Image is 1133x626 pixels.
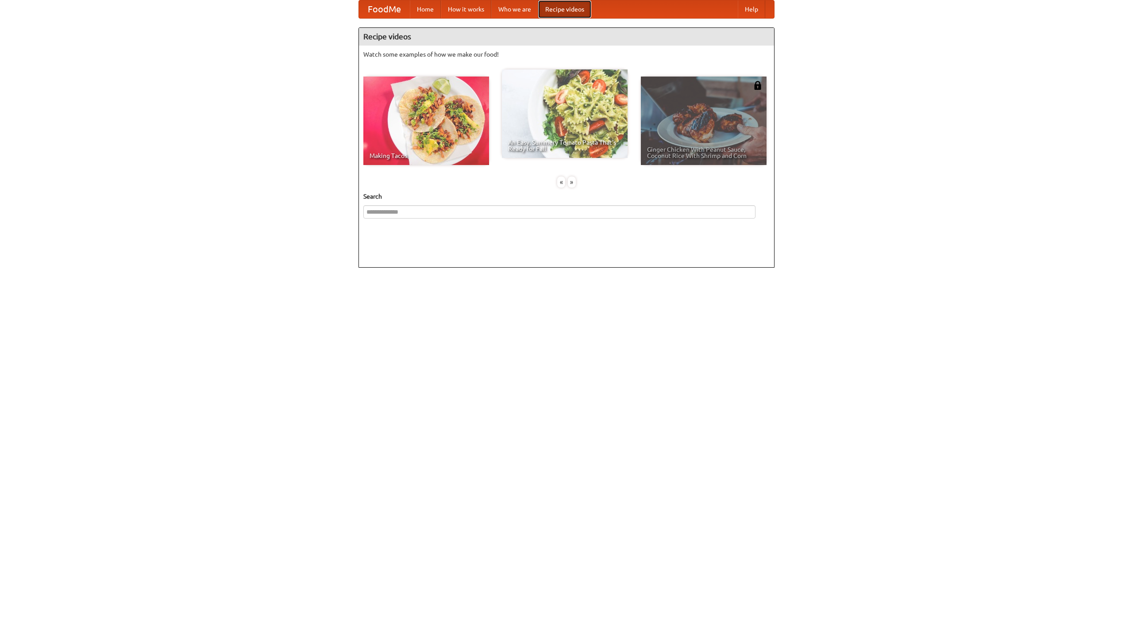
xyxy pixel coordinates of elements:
a: Making Tacos [363,77,489,165]
a: Who we are [491,0,538,18]
h5: Search [363,192,770,201]
a: Home [410,0,441,18]
h4: Recipe videos [359,28,774,46]
img: 483408.png [753,81,762,90]
p: Watch some examples of how we make our food! [363,50,770,59]
a: How it works [441,0,491,18]
a: An Easy, Summery Tomato Pasta That's Ready for Fall [502,69,628,158]
div: » [568,177,576,188]
div: « [557,177,565,188]
a: Recipe videos [538,0,591,18]
span: An Easy, Summery Tomato Pasta That's Ready for Fall [508,139,621,152]
a: Help [738,0,765,18]
span: Making Tacos [370,153,483,159]
a: FoodMe [359,0,410,18]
